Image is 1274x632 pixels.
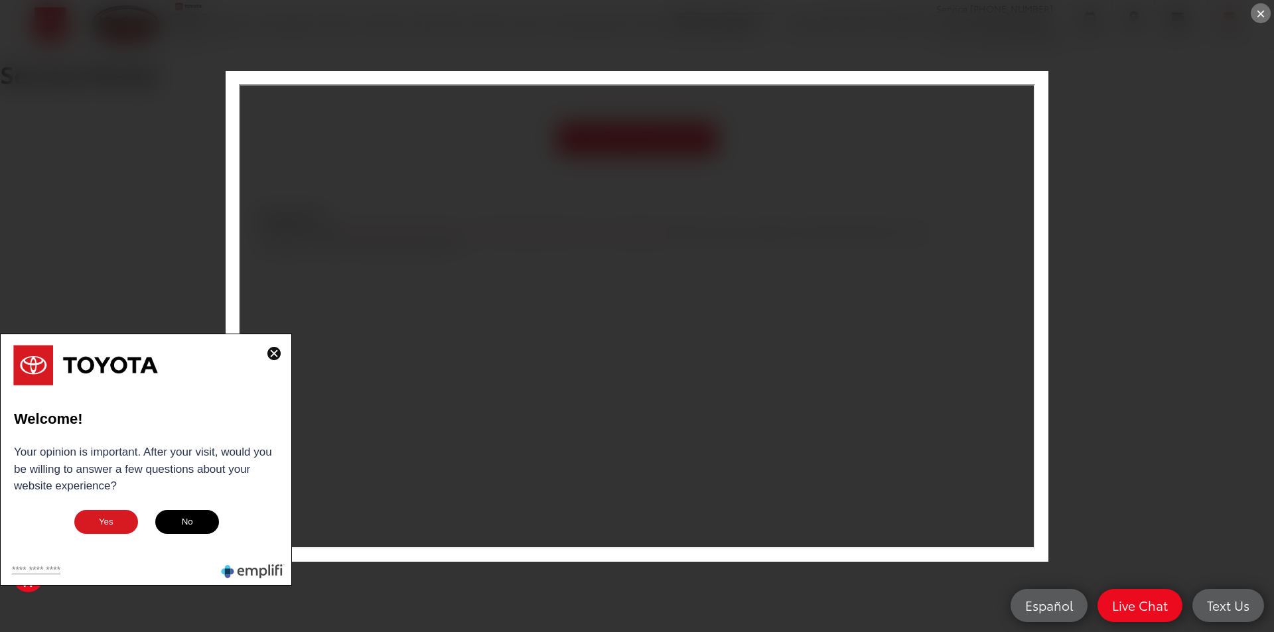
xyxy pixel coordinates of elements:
div: × [1251,3,1271,23]
span: Live Chat [1105,597,1174,613]
a: Text Us [1192,589,1264,622]
a: Live Chat [1097,589,1182,622]
a: Español [1011,589,1088,622]
span: Text Us [1200,597,1256,613]
span: Español [1019,597,1080,613]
